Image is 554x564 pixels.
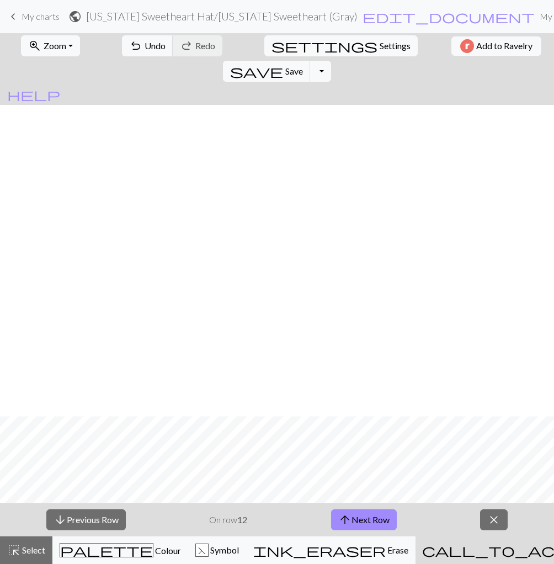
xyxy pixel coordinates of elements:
button: Colour [52,536,188,564]
strong: 12 [237,514,247,525]
h2: [US_STATE] Sweetheart Hat / [US_STATE] Sweetheart (Gray) [86,10,358,23]
button: F Symbol [188,536,246,564]
button: Erase [246,536,415,564]
button: SettingsSettings [264,35,418,56]
span: save [230,64,283,79]
span: keyboard_arrow_left [7,9,20,24]
span: highlight_alt [7,542,20,558]
span: zoom_in [28,38,41,54]
span: palette [60,542,153,558]
span: arrow_downward [54,512,67,528]
button: Previous Row [46,509,126,530]
img: Ravelry [460,39,474,53]
div: F [196,544,208,557]
span: arrow_upward [338,512,351,528]
span: edit_document [363,9,535,24]
span: Settings [380,39,411,52]
button: Add to Ravelry [451,36,541,56]
span: My charts [22,11,60,22]
span: Undo [145,40,166,51]
a: My charts [7,7,60,26]
span: Colour [153,545,181,556]
span: Zoom [44,40,66,51]
span: Save [285,66,303,76]
p: On row [209,513,247,526]
span: help [7,87,60,102]
span: ink_eraser [253,542,386,558]
span: Add to Ravelry [476,39,532,53]
button: Next Row [331,509,397,530]
i: Settings [271,39,377,52]
span: Select [20,545,45,555]
span: public [68,9,82,24]
span: Symbol [209,545,239,555]
button: Undo [122,35,173,56]
span: close [487,512,500,528]
button: Save [223,61,311,82]
span: settings [271,38,377,54]
span: Erase [386,545,408,555]
button: Zoom [21,35,80,56]
span: undo [129,38,142,54]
